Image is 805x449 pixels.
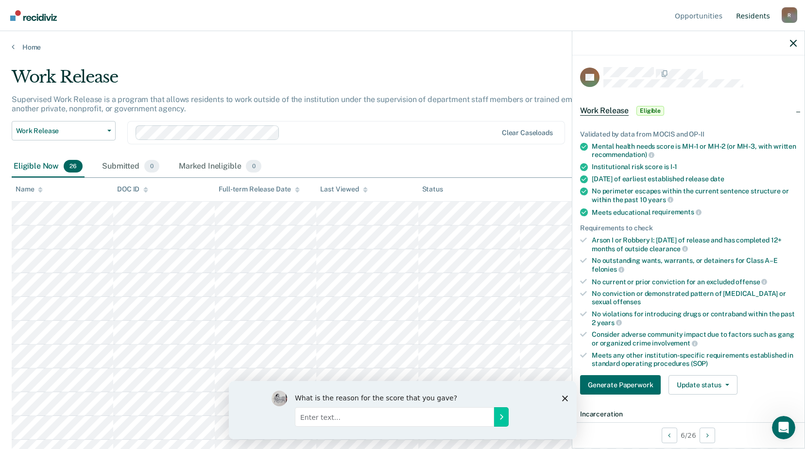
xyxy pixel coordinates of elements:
[782,7,797,23] div: R
[700,428,715,443] button: Next Opportunity
[613,298,641,306] span: offenses
[592,310,797,327] div: No violations for introducing drugs or contraband within the past 2
[592,290,797,306] div: No conviction or demonstrated pattern of [MEDICAL_DATA] or sexual
[16,127,103,135] span: Work Release
[592,236,797,253] div: Arson I or Robbery I: [DATE] of release and has completed 12+ months of outside
[12,43,793,52] a: Home
[592,151,654,158] span: recommendation)
[648,196,673,204] span: years
[652,339,697,347] span: involvement
[177,156,263,177] div: Marked Ineligible
[580,130,797,138] div: Validated by data from MOCIS and OP-II
[502,129,553,137] div: Clear caseloads
[592,277,797,286] div: No current or prior conviction for an excluded
[320,185,367,193] div: Last Viewed
[710,175,724,183] span: date
[736,278,767,286] span: offense
[782,7,797,23] button: Profile dropdown button
[772,416,795,439] iframe: Intercom live chat
[572,95,805,126] div: Work ReleaseEligible
[592,142,797,159] div: Mental health needs score is MH-1 or MH-2 (or MH-3, with written
[668,375,737,395] button: Update status
[652,208,702,216] span: requirements
[670,163,677,171] span: I-1
[636,106,664,116] span: Eligible
[580,410,797,418] dt: Incarceration
[246,160,261,173] span: 0
[12,67,616,95] div: Work Release
[144,160,159,173] span: 0
[12,156,85,177] div: Eligible Now
[229,381,577,439] iframe: Survey by Kim from Recidiviz
[572,422,805,448] div: 6 / 26
[100,156,161,177] div: Submitted
[580,106,629,116] span: Work Release
[422,185,443,193] div: Status
[580,375,661,395] button: Generate Paperwork
[662,428,677,443] button: Previous Opportunity
[117,185,148,193] div: DOC ID
[12,95,609,113] p: Supervised Work Release is a program that allows residents to work outside of the institution und...
[592,330,797,347] div: Consider adverse community impact due to factors such as gang or organized crime
[691,360,708,367] span: (SOP)
[597,319,622,327] span: years
[650,245,688,253] span: clearance
[592,257,797,273] div: No outstanding wants, warrants, or detainers for Class A–E
[592,265,624,273] span: felonies
[592,175,797,183] div: [DATE] of earliest established release
[592,163,797,171] div: Institutional risk score is
[219,185,300,193] div: Full-term Release Date
[10,10,57,21] img: Recidiviz
[64,160,83,173] span: 26
[592,208,797,217] div: Meets educational
[592,351,797,368] div: Meets any other institution-specific requirements established in standard operating procedures
[592,187,797,204] div: No perimeter escapes within the current sentence structure or within the past 10
[580,224,797,232] div: Requirements to check
[16,185,43,193] div: Name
